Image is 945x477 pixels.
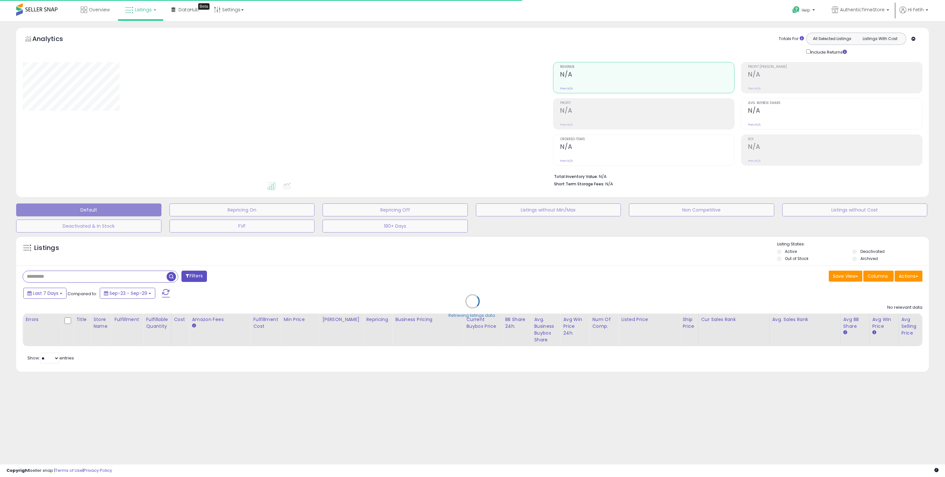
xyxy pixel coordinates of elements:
span: ROI [748,138,922,141]
span: Profit [560,101,734,105]
li: N/A [554,172,918,180]
i: Get Help [792,6,800,14]
h2: N/A [748,143,922,152]
a: Hi Fetih [899,6,928,21]
button: Listings without Cost [782,203,928,216]
h2: N/A [560,71,734,79]
span: AuthenticTimeStore [840,6,885,13]
span: Help [802,7,810,13]
button: Deactivated & In Stock [16,220,161,233]
button: Repricing On [169,203,315,216]
button: All Selected Listings [808,35,856,43]
h2: N/A [560,107,734,116]
h5: Analytics [32,34,76,45]
button: Default [16,203,161,216]
small: Prev: N/A [748,123,761,127]
span: Avg. Buybox Share [748,101,922,105]
small: Prev: N/A [748,87,761,90]
button: 180+ Days [323,220,468,233]
h2: N/A [748,71,922,79]
span: N/A [605,181,613,187]
div: Tooltip anchor [198,3,210,10]
a: Help [787,1,821,21]
small: Prev: N/A [560,123,573,127]
span: Profit [PERSON_NAME] [748,65,922,69]
span: Revenue [560,65,734,69]
h2: N/A [748,107,922,116]
small: Prev: N/A [748,159,761,163]
button: Repricing Off [323,203,468,216]
button: Non Competitive [629,203,774,216]
small: Prev: N/A [560,159,573,163]
button: Listings With Cost [856,35,904,43]
button: Listings without Min/Max [476,203,621,216]
div: Include Returns [801,48,855,56]
span: Ordered Items [560,138,734,141]
b: Total Inventory Value: [554,174,598,179]
span: Hi Fetih [908,6,924,13]
span: Listings [135,6,152,13]
h2: N/A [560,143,734,152]
button: FVF [169,220,315,233]
small: Prev: N/A [560,87,573,90]
div: Totals For [779,36,804,42]
span: DataHub [179,6,199,13]
span: Overview [89,6,110,13]
b: Short Term Storage Fees: [554,181,604,187]
div: Retrieving listings data.. [448,313,497,318]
